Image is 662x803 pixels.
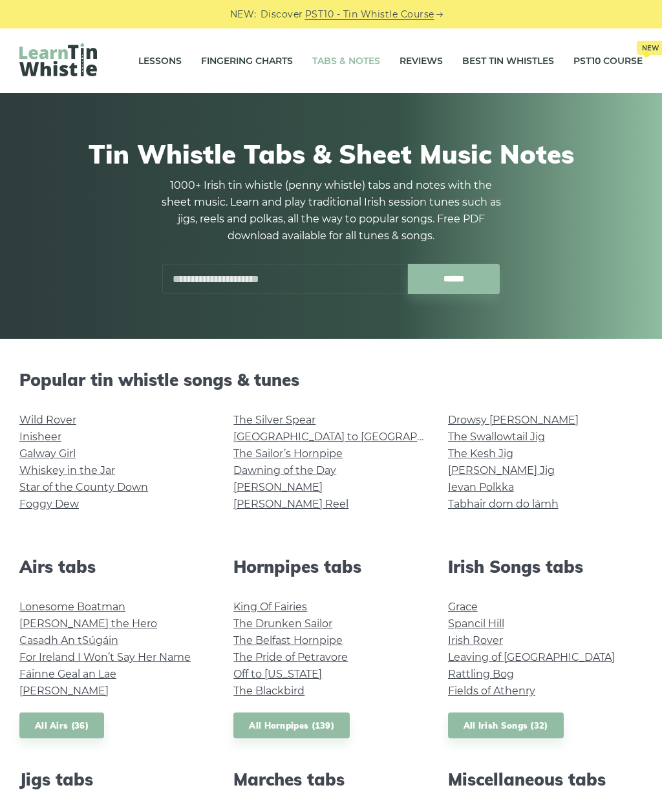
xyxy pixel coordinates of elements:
a: [PERSON_NAME] [233,481,323,493]
a: Whiskey in the Jar [19,464,115,476]
a: Lonesome Boatman [19,601,125,613]
a: Reviews [400,45,443,77]
a: Off to [US_STATE] [233,668,322,680]
img: LearnTinWhistle.com [19,43,97,76]
a: Best Tin Whistles [462,45,554,77]
a: Galway Girl [19,447,76,460]
a: The Blackbird [233,685,304,697]
a: All Hornpipes (139) [233,712,350,739]
a: Star of the County Down [19,481,148,493]
a: The Kesh Jig [448,447,513,460]
a: Tabhair dom do lámh [448,498,559,510]
a: Fáinne Geal an Lae [19,668,116,680]
a: Rattling Bog [448,668,514,680]
a: [PERSON_NAME] Reel [233,498,348,510]
a: The Drunken Sailor [233,617,332,630]
a: The Belfast Hornpipe [233,634,343,647]
a: Ievan Polkka [448,481,514,493]
a: All Airs (36) [19,712,104,739]
a: Irish Rover [448,634,503,647]
a: [PERSON_NAME] Jig [448,464,555,476]
a: Inisheer [19,431,61,443]
a: The Sailor’s Hornpipe [233,447,343,460]
h2: Airs tabs [19,557,214,577]
h2: Popular tin whistle songs & tunes [19,370,643,390]
a: Casadh An tSúgáin [19,634,118,647]
h2: Marches tabs [233,769,428,789]
a: The Swallowtail Jig [448,431,545,443]
a: Tabs & Notes [312,45,380,77]
a: For Ireland I Won’t Say Her Name [19,651,191,663]
a: Spancil Hill [448,617,504,630]
a: Wild Rover [19,414,76,426]
a: The Silver Spear [233,414,315,426]
a: [PERSON_NAME] [19,685,109,697]
h1: Tin Whistle Tabs & Sheet Music Notes [26,138,636,169]
a: Fields of Athenry [448,685,535,697]
a: Foggy Dew [19,498,79,510]
a: King Of Fairies [233,601,307,613]
h2: Miscellaneous tabs [448,769,643,789]
a: [PERSON_NAME] the Hero [19,617,157,630]
a: Lessons [138,45,182,77]
a: Grace [448,601,478,613]
a: Dawning of the Day [233,464,336,476]
a: Drowsy [PERSON_NAME] [448,414,579,426]
h2: Irish Songs tabs [448,557,643,577]
a: Leaving of [GEOGRAPHIC_DATA] [448,651,615,663]
a: [GEOGRAPHIC_DATA] to [GEOGRAPHIC_DATA] [233,431,472,443]
a: Fingering Charts [201,45,293,77]
a: All Irish Songs (32) [448,712,564,739]
h2: Jigs tabs [19,769,214,789]
a: The Pride of Petravore [233,651,348,663]
h2: Hornpipes tabs [233,557,428,577]
p: 1000+ Irish tin whistle (penny whistle) tabs and notes with the sheet music. Learn and play tradi... [156,177,506,244]
a: PST10 CourseNew [573,45,643,77]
